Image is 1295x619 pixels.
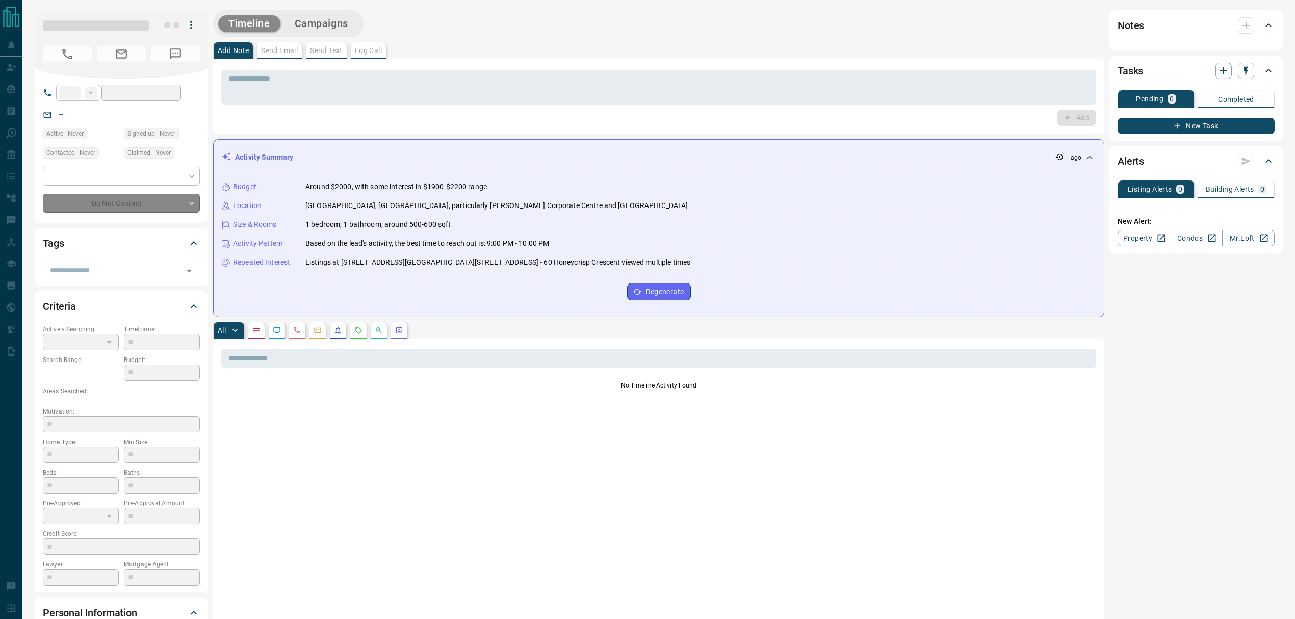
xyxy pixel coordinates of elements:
p: Areas Searched: [43,386,200,396]
p: Repeated Interest [233,257,290,268]
p: Beds: [43,468,119,477]
a: Mr.Loft [1222,230,1275,246]
p: 0 [1260,186,1264,193]
p: Pre-Approved: [43,499,119,508]
div: Criteria [43,294,200,319]
p: Size & Rooms [233,219,277,230]
p: Lawyer: [43,560,119,569]
span: No Number [43,46,92,62]
p: New Alert: [1118,216,1275,227]
p: Search Range: [43,355,119,365]
button: Open [182,264,196,278]
p: Pending [1136,95,1163,102]
p: Baths: [124,468,200,477]
p: Building Alerts [1206,186,1254,193]
p: Credit Score: [43,529,200,538]
p: Listing Alerts [1128,186,1172,193]
p: [GEOGRAPHIC_DATA], [GEOGRAPHIC_DATA], particularly [PERSON_NAME] Corporate Centre and [GEOGRAPHIC... [305,200,688,211]
p: Add Note [218,47,249,54]
p: All [218,327,226,334]
div: Tasks [1118,59,1275,83]
svg: Notes [252,326,261,334]
p: 0 [1170,95,1174,102]
p: Pre-Approval Amount: [124,499,200,508]
div: Notes [1118,13,1275,38]
button: New Task [1118,118,1275,134]
div: Do Not Contact [43,194,200,213]
svg: Listing Alerts [334,326,342,334]
p: Listings at [STREET_ADDRESS][GEOGRAPHIC_DATA][STREET_ADDRESS] - 60 Honeycrisp Crescent viewed mul... [305,257,690,268]
p: Timeframe: [124,325,200,334]
p: Location [233,200,262,211]
p: Budget [233,182,256,192]
button: Timeline [218,15,280,32]
svg: Calls [293,326,301,334]
h2: Tags [43,235,64,251]
p: Actively Searching: [43,325,119,334]
span: Active - Never [46,128,84,139]
h2: Notes [1118,17,1144,34]
p: 1 bedroom, 1 bathroom, around 500-600 sqft [305,219,451,230]
div: Tags [43,231,200,255]
p: Budget: [124,355,200,365]
p: -- - -- [43,365,119,381]
p: Based on the lead's activity, the best time to reach out is: 9:00 PM - 10:00 PM [305,238,549,249]
p: -- ago [1066,153,1081,162]
p: Mortgage Agent: [124,560,200,569]
span: No Email [97,46,146,62]
p: Completed [1218,96,1254,103]
h2: Tasks [1118,63,1143,79]
a: Property [1118,230,1170,246]
svg: Emails [314,326,322,334]
p: Around $2000, with some interest in $1900-$2200 range [305,182,487,192]
p: Activity Pattern [233,238,283,249]
p: Activity Summary [235,152,293,163]
span: Claimed - Never [127,148,171,158]
svg: Lead Browsing Activity [273,326,281,334]
svg: Opportunities [375,326,383,334]
p: 0 [1178,186,1182,193]
button: Regenerate [627,283,691,300]
span: Signed up - Never [127,128,175,139]
div: Activity Summary-- ago [222,148,1096,167]
p: Motivation: [43,407,200,416]
a: -- [59,110,63,118]
p: Home Type: [43,437,119,447]
h2: Criteria [43,298,76,315]
a: Condos [1170,230,1222,246]
button: Campaigns [284,15,358,32]
svg: Requests [354,326,362,334]
h2: Alerts [1118,153,1144,169]
span: No Number [151,46,200,62]
svg: Agent Actions [395,326,403,334]
div: Alerts [1118,149,1275,173]
p: Min Size: [124,437,200,447]
span: Contacted - Never [46,148,95,158]
p: No Timeline Activity Found [221,381,1096,390]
